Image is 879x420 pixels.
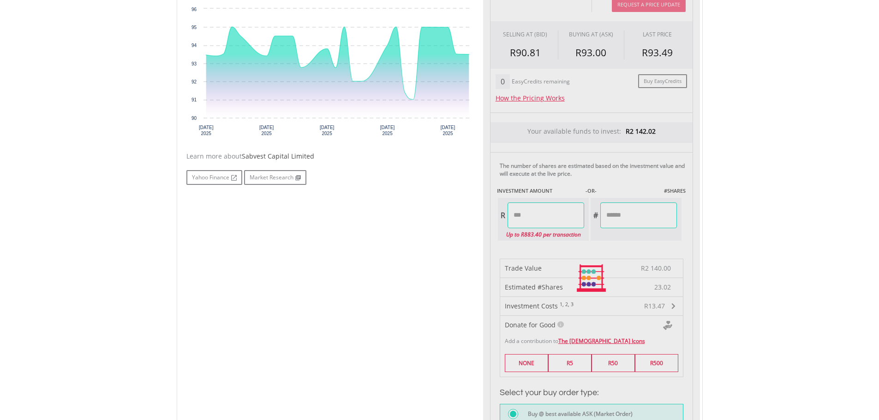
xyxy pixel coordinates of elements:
text: 95 [191,25,197,30]
svg: Interactive chart [186,4,476,142]
text: [DATE] 2025 [440,125,455,136]
text: [DATE] 2025 [380,125,395,136]
span: Sabvest Capital Limited [242,152,314,160]
text: 96 [191,7,197,12]
a: Market Research [244,170,306,185]
text: 93 [191,61,197,66]
text: [DATE] 2025 [198,125,213,136]
text: [DATE] 2025 [259,125,274,136]
div: Chart. Highcharts interactive chart. [186,4,476,142]
a: Yahoo Finance [186,170,242,185]
text: 90 [191,116,197,121]
text: 94 [191,43,197,48]
div: Learn more about [186,152,476,161]
text: 92 [191,79,197,84]
text: 91 [191,97,197,102]
text: [DATE] 2025 [319,125,334,136]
